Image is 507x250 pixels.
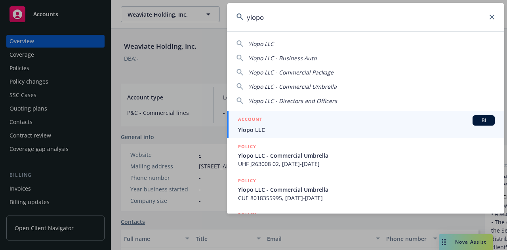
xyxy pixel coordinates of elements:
[227,206,504,240] a: POLICY
[227,111,504,138] a: ACCOUNTBIYlopo LLC
[238,160,495,168] span: UHF J263008 02, [DATE]-[DATE]
[248,69,334,76] span: Ylopo LLC - Commercial Package
[238,194,495,202] span: CUE 8018355995, [DATE]-[DATE]
[238,177,256,185] h5: POLICY
[238,211,256,219] h5: POLICY
[248,83,337,90] span: Ylopo LLC - Commercial Umbrella
[248,40,274,48] span: Ylopo LLC
[238,185,495,194] span: Ylopo LLC - Commercial Umbrella
[238,151,495,160] span: Ylopo LLC - Commercial Umbrella
[227,3,504,31] input: Search...
[476,117,492,124] span: BI
[238,115,262,125] h5: ACCOUNT
[248,54,316,62] span: Ylopo LLC - Business Auto
[227,138,504,172] a: POLICYYlopo LLC - Commercial UmbrellaUHF J263008 02, [DATE]-[DATE]
[238,126,495,134] span: Ylopo LLC
[238,143,256,151] h5: POLICY
[227,172,504,206] a: POLICYYlopo LLC - Commercial UmbrellaCUE 8018355995, [DATE]-[DATE]
[248,97,337,105] span: Ylopo LLC - Directors and Officers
